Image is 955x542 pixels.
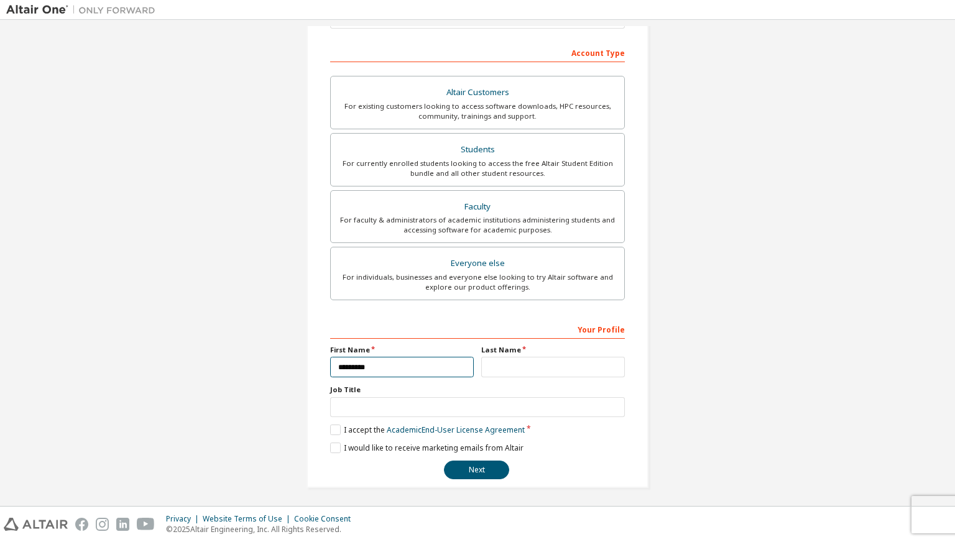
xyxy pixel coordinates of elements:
label: First Name [330,345,474,355]
div: Website Terms of Use [203,514,294,524]
label: Last Name [481,345,625,355]
button: Next [444,461,509,479]
div: Altair Customers [338,84,617,101]
div: Faculty [338,198,617,216]
div: Cookie Consent [294,514,358,524]
div: Account Type [330,42,625,62]
label: I would like to receive marketing emails from Altair [330,443,524,453]
div: Students [338,141,617,158]
div: Privacy [166,514,203,524]
img: facebook.svg [75,518,88,531]
div: For faculty & administrators of academic institutions administering students and accessing softwa... [338,215,617,235]
label: Job Title [330,385,625,395]
div: For currently enrolled students looking to access the free Altair Student Edition bundle and all ... [338,158,617,178]
div: Everyone else [338,255,617,272]
div: For individuals, businesses and everyone else looking to try Altair software and explore our prod... [338,272,617,292]
a: Academic End-User License Agreement [387,425,525,435]
label: I accept the [330,425,525,435]
img: Altair One [6,4,162,16]
p: © 2025 Altair Engineering, Inc. All Rights Reserved. [166,524,358,535]
div: For existing customers looking to access software downloads, HPC resources, community, trainings ... [338,101,617,121]
img: linkedin.svg [116,518,129,531]
img: youtube.svg [137,518,155,531]
div: Your Profile [330,319,625,339]
img: instagram.svg [96,518,109,531]
img: altair_logo.svg [4,518,68,531]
